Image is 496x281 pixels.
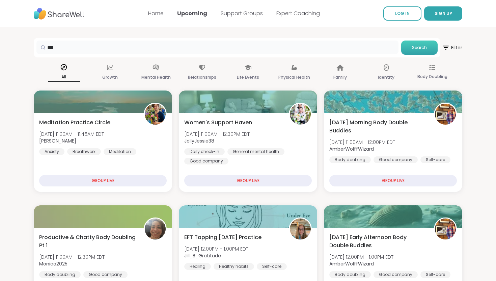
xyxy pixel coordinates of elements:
[48,73,80,82] p: All
[177,9,207,17] a: Upcoming
[67,148,101,155] div: Breathwork
[442,40,462,56] span: Filter
[39,148,64,155] div: Anxiety
[290,104,311,125] img: JollyJessie38
[237,73,259,81] p: Life Events
[83,271,128,278] div: Good company
[184,233,261,241] span: EFT Tapping [DATE] Practice
[383,6,421,21] a: LOG IN
[184,263,211,270] div: Healing
[227,148,284,155] div: General mental health
[378,73,394,81] p: Identity
[435,219,456,239] img: AmberWolffWizard
[145,219,166,239] img: Monica2025
[221,9,263,17] a: Support Groups
[39,175,167,186] div: GROUP LIVE
[184,119,252,127] span: Women's Support Haven
[329,254,393,260] span: [DATE] 12:00PM - 1:00PM EDT
[188,73,216,81] p: Relationships
[39,271,81,278] div: Body doubling
[329,260,374,267] b: AmberWolffWizard
[420,156,450,163] div: Self-care
[329,119,426,135] span: [DATE] Morning Body Double Buddies
[276,9,320,17] a: Expert Coaching
[374,156,418,163] div: Good company
[214,263,254,270] div: Healthy habits
[290,219,311,239] img: Jill_B_Gratitude
[184,175,312,186] div: GROUP LIVE
[34,4,84,23] img: ShareWell Nav Logo
[184,246,248,252] span: [DATE] 12:00PM - 1:00PM EDT
[184,137,214,144] b: JollyJessie38
[39,233,136,250] span: Productive & Chatty Body Doubling Pt 1
[395,10,410,16] span: LOG IN
[329,271,371,278] div: Body doubling
[329,175,457,186] div: GROUP LIVE
[104,148,136,155] div: Meditation
[141,73,171,81] p: Mental Health
[184,252,221,259] b: Jill_B_Gratitude
[278,73,310,81] p: Physical Health
[435,104,456,125] img: AmberWolffWizard
[329,156,371,163] div: Body doubling
[412,45,427,51] span: Search
[39,260,67,267] b: Monica2025
[39,254,105,260] span: [DATE] 11:00AM - 12:30PM EDT
[184,131,250,137] span: [DATE] 11:00AM - 12:30PM EDT
[424,6,462,21] button: SIGN UP
[333,73,347,81] p: Family
[329,139,395,146] span: [DATE] 11:00AM - 12:00PM EDT
[257,263,287,270] div: Self-care
[420,271,450,278] div: Self-care
[145,104,166,125] img: Nicholas
[442,38,462,57] button: Filter
[39,119,110,127] span: Meditation Practice Circle
[329,233,426,250] span: [DATE] Early Afternoon Body Double Buddies
[329,146,374,152] b: AmberWolffWizard
[435,10,452,16] span: SIGN UP
[401,41,438,55] button: Search
[39,137,76,144] b: [PERSON_NAME]
[102,73,118,81] p: Growth
[374,271,418,278] div: Good company
[184,148,225,155] div: Daily check-in
[39,131,104,137] span: [DATE] 11:00AM - 11:45AM EDT
[148,9,164,17] a: Home
[184,158,228,164] div: Good company
[417,73,447,81] p: Body Doubling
